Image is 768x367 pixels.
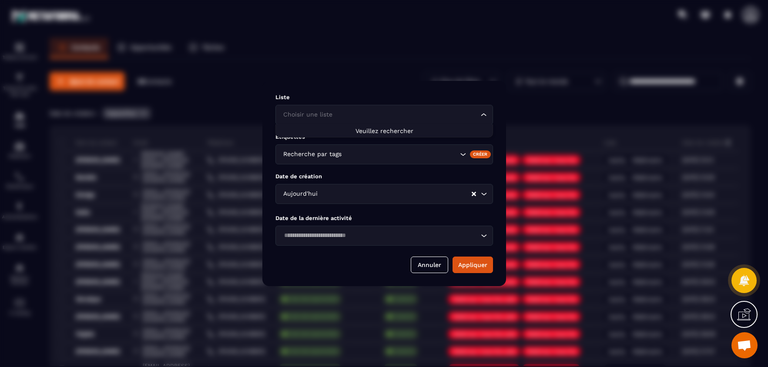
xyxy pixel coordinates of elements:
[472,191,476,197] button: Clear Selected
[275,226,493,246] div: Search for option
[275,133,493,140] p: Étiquettes
[275,215,493,221] p: Date de la dernière activité
[281,189,319,199] span: Aujourd'hui
[355,127,413,134] span: Veuillez rechercher
[275,184,493,204] div: Search for option
[731,332,758,358] a: Ouvrir le chat
[319,189,471,199] input: Search for option
[281,231,479,240] input: Search for option
[275,94,493,100] p: Liste
[281,110,479,120] input: Search for option
[275,173,493,180] p: Date de création
[411,257,448,273] button: Annuler
[275,144,493,164] div: Search for option
[281,150,343,159] span: Recherche par tags
[470,150,491,158] div: Créer
[275,105,493,125] div: Search for option
[453,257,493,273] button: Appliquer
[343,150,458,159] input: Search for option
